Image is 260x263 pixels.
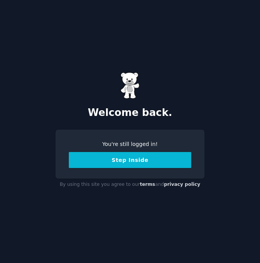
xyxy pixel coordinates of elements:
img: Gummy Bear [120,72,140,99]
h2: Welcome back. [55,107,205,119]
div: You're still logged in! [69,140,191,148]
button: Step Inside [69,152,191,168]
a: terms [140,182,155,187]
a: Step Inside [69,157,191,163]
div: By using this site you agree to our and [55,179,205,191]
a: privacy policy [164,182,200,187]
